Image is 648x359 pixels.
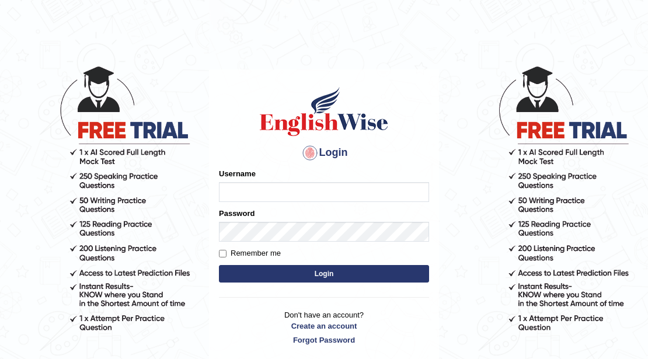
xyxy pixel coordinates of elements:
[219,144,429,162] h4: Login
[219,334,429,346] a: Forgot Password
[219,250,227,257] input: Remember me
[219,248,281,259] label: Remember me
[219,320,429,332] a: Create an account
[219,309,429,346] p: Don't have an account?
[219,168,256,179] label: Username
[219,265,429,283] button: Login
[257,85,391,138] img: Logo of English Wise sign in for intelligent practice with AI
[219,208,255,219] label: Password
